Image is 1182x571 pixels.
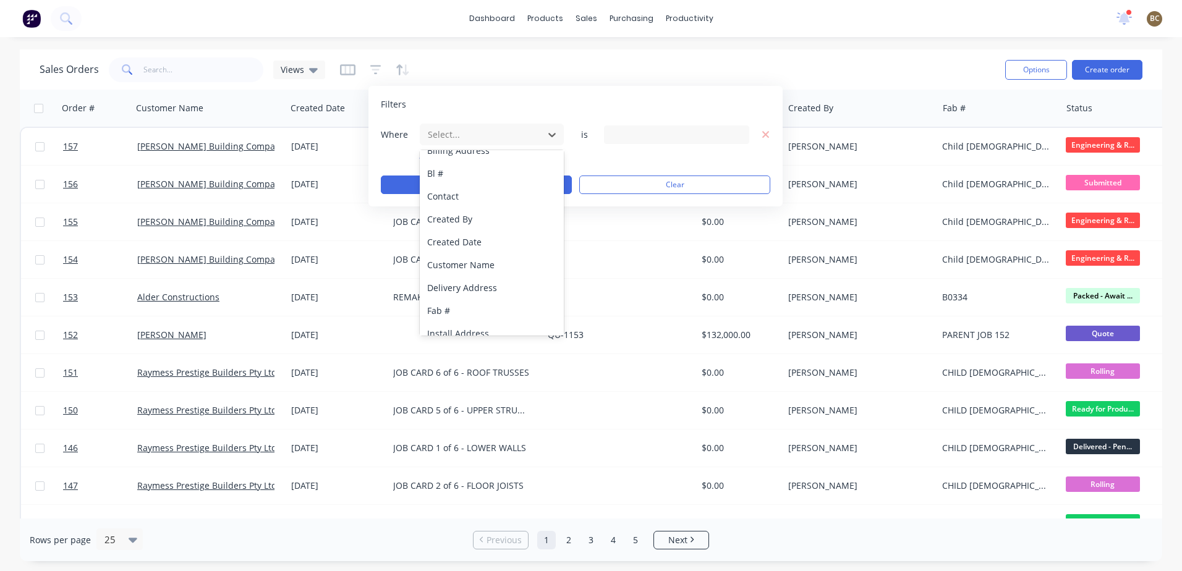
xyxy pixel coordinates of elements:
[603,9,660,28] div: purchasing
[1066,288,1140,303] span: Packed - Await ...
[137,480,277,491] a: Raymess Prestige Builders Pty Ltd
[1066,213,1140,228] span: Engineering & R...
[63,128,137,165] a: 157
[1066,363,1140,379] span: Rolling
[788,480,925,492] div: [PERSON_NAME]
[788,102,833,114] div: Created By
[420,139,564,162] div: Billing Address
[291,329,383,341] div: [DATE]
[291,442,383,454] div: [DATE]
[137,366,277,378] a: Raymess Prestige Builders Pty Ltd
[393,216,530,228] div: JOB CARD 2 of 4 - UPPER WALLS
[63,166,137,203] a: 156
[63,392,137,429] a: 150
[62,102,95,114] div: Order #
[381,129,418,141] span: Where
[942,329,1050,341] div: PARENT JOB 152
[942,216,1050,228] div: Child [DEMOGRAPHIC_DATA] of 4 (#76)
[626,531,645,549] a: Page 5
[569,9,603,28] div: sales
[788,366,925,379] div: [PERSON_NAME]
[668,534,687,546] span: Next
[393,253,530,266] div: JOB CARD 1 of 4 - LOWER WALLS
[579,176,770,194] button: Clear
[420,208,564,231] div: Created By
[788,517,925,530] div: [PERSON_NAME]
[137,442,277,454] a: Raymess Prestige Builders Pty Ltd
[942,140,1050,153] div: Child [DEMOGRAPHIC_DATA] of 4 (#76)
[291,178,383,190] div: [DATE]
[420,253,564,276] div: Customer Name
[942,253,1050,266] div: Child [DEMOGRAPHIC_DATA] of 4 (#76)
[468,531,714,549] ul: Pagination
[137,517,277,529] a: Raymess Prestige Builders Pty Ltd
[420,299,564,322] div: Fab #
[1066,514,1140,530] span: Ready for Produ...
[63,480,78,492] span: 147
[63,216,78,228] span: 155
[281,63,304,76] span: Views
[291,517,383,530] div: [DATE]
[393,366,530,379] div: JOB CARD 6 of 6 - ROOF TRUSSES
[63,140,78,153] span: 157
[291,253,383,266] div: [DATE]
[942,404,1050,417] div: CHILD [DEMOGRAPHIC_DATA] of 6 (#67)
[63,241,137,278] a: 154
[521,9,569,28] div: products
[788,404,925,417] div: [PERSON_NAME]
[942,517,1050,530] div: CHILD [DEMOGRAPHIC_DATA] of 6 (#67)
[702,442,775,454] div: $0.00
[788,442,925,454] div: [PERSON_NAME]
[137,140,315,152] a: [PERSON_NAME] Building Company Pty Ltd
[381,176,572,194] button: Apply
[942,480,1050,492] div: CHILD [DEMOGRAPHIC_DATA] of 6 (#67)
[1005,60,1067,80] button: Options
[702,366,775,379] div: $0.00
[1066,439,1140,454] span: Delivered - Pen...
[291,216,383,228] div: [DATE]
[63,442,78,454] span: 146
[1072,60,1142,80] button: Create order
[63,291,78,303] span: 153
[788,253,925,266] div: [PERSON_NAME]
[788,216,925,228] div: [PERSON_NAME]
[63,429,137,467] a: 146
[143,57,264,82] input: Search...
[463,9,521,28] a: dashboard
[291,480,383,492] div: [DATE]
[30,534,91,546] span: Rows per page
[393,291,530,303] div: REMAKE - ADDITIONAL REINFORCING ITEMS (TRUSS)
[942,178,1050,190] div: Child [DEMOGRAPHIC_DATA] of 4 (#76)
[1066,175,1140,190] span: Submitted
[474,534,528,546] a: Previous page
[137,178,315,190] a: [PERSON_NAME] Building Company Pty Ltd
[63,329,78,341] span: 152
[942,291,1050,303] div: B0334
[788,329,925,341] div: [PERSON_NAME]
[381,98,406,111] span: Filters
[788,140,925,153] div: [PERSON_NAME]
[291,140,383,153] div: [DATE]
[63,404,78,417] span: 150
[702,253,775,266] div: $0.00
[572,129,597,141] span: is
[702,404,775,417] div: $0.00
[1066,326,1140,341] span: Quote
[63,354,137,391] a: 151
[291,404,383,417] div: [DATE]
[40,64,99,75] h1: Sales Orders
[660,9,720,28] div: productivity
[1066,476,1140,492] span: Rolling
[22,9,41,28] img: Factory
[420,231,564,253] div: Created Date
[393,442,530,454] div: JOB CARD 1 of 6 - LOWER WALLS
[63,366,78,379] span: 151
[582,531,600,549] a: Page 3
[604,531,623,549] a: Page 4
[419,153,564,163] button: add
[137,216,315,227] a: [PERSON_NAME] Building Company Pty Ltd
[420,276,564,299] div: Delivery Address
[1066,102,1092,114] div: Status
[702,216,775,228] div: $0.00
[63,203,137,240] a: 155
